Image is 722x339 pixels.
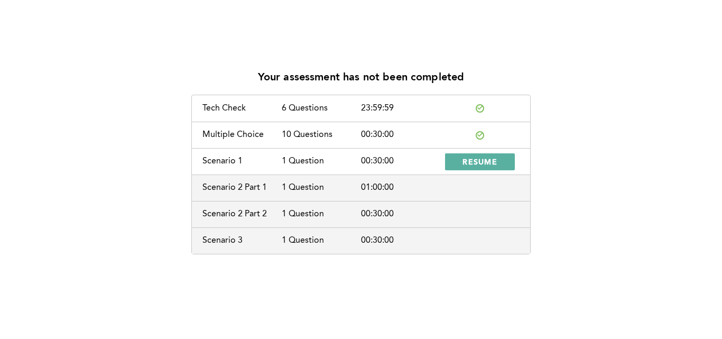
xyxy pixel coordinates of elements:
[361,209,440,219] div: 00:30:00
[361,104,440,113] div: 23:59:59
[445,153,515,170] button: RESUME
[282,209,361,219] div: 1 Question
[202,209,282,219] div: Scenario 2 Part 2
[202,130,282,140] div: Multiple Choice
[282,130,361,140] div: 10 Questions
[282,183,361,193] div: 1 Question
[202,236,282,245] div: Scenario 3
[202,157,282,166] div: Scenario 1
[202,183,282,193] div: Scenario 2 Part 1
[282,104,361,113] div: 6 Questions
[462,157,497,167] span: RESUME
[361,236,440,245] div: 00:30:00
[202,104,282,113] div: Tech Check
[282,157,361,166] div: 1 Question
[258,72,465,84] p: Your assessment has not been completed
[361,183,440,193] div: 01:00:00
[361,157,440,166] div: 00:30:00
[361,130,440,140] div: 00:30:00
[282,236,361,245] div: 1 Question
